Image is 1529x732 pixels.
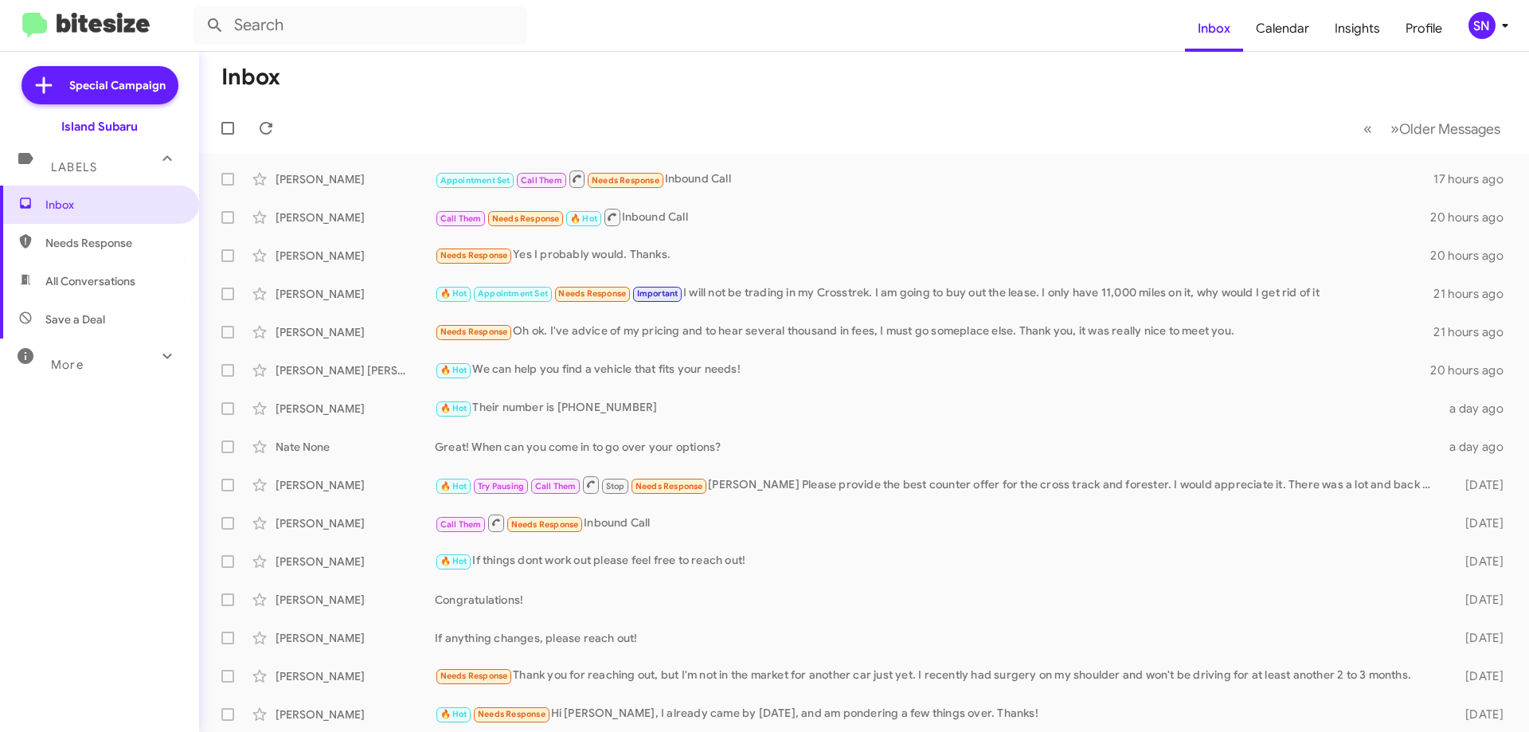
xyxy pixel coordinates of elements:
div: [PERSON_NAME] Please provide the best counter offer for the cross track and forester. I would app... [435,475,1440,495]
div: Nate None [276,439,435,455]
div: [DATE] [1440,515,1516,531]
div: I will not be trading in my Crosstrek. I am going to buy out the lease. I only have 11,000 miles ... [435,284,1433,303]
div: Inbound Call [435,513,1440,533]
div: 20 hours ago [1430,362,1516,378]
div: [DATE] [1440,477,1516,493]
span: Needs Response [440,671,508,681]
nav: Page navigation example [1355,112,1510,145]
div: Their number is [PHONE_NUMBER] [435,399,1440,417]
span: » [1390,119,1399,139]
span: Special Campaign [69,77,166,93]
span: More [51,358,84,372]
div: [PERSON_NAME] [276,668,435,684]
button: Previous [1354,112,1382,145]
div: Oh ok. I've advice of my pricing and to hear several thousand in fees, I must go someplace else. ... [435,323,1433,341]
span: Needs Response [440,327,508,337]
div: Island Subaru [61,119,138,135]
div: [PERSON_NAME] [276,324,435,340]
span: Call Them [521,175,562,186]
span: Appointment Set [440,175,510,186]
div: [DATE] [1440,554,1516,570]
span: All Conversations [45,273,135,289]
div: Yes I probably would. Thanks. [435,246,1430,264]
a: Profile [1393,6,1455,52]
span: Important [637,288,678,299]
span: Needs Response [511,519,579,530]
span: Needs Response [478,709,546,719]
div: [PERSON_NAME] [276,592,435,608]
div: [PERSON_NAME] [276,707,435,722]
div: [DATE] [1440,668,1516,684]
button: SN [1455,12,1511,39]
span: 🔥 Hot [440,709,467,719]
span: Needs Response [492,213,560,224]
div: [PERSON_NAME] [276,477,435,493]
span: 🔥 Hot [440,403,467,413]
div: [DATE] [1440,630,1516,646]
h1: Inbox [221,65,280,90]
div: If things dont work out please feel free to reach out! [435,552,1440,570]
span: Needs Response [45,235,181,251]
div: Inbound Call [435,207,1430,227]
span: Stop [606,481,625,491]
div: a day ago [1440,439,1516,455]
div: [DATE] [1440,592,1516,608]
div: [PERSON_NAME] [276,554,435,570]
span: Labels [51,160,97,174]
span: 🔥 Hot [570,213,597,224]
div: 17 hours ago [1433,171,1516,187]
span: Older Messages [1399,120,1500,138]
span: 🔥 Hot [440,481,467,491]
div: 20 hours ago [1430,248,1516,264]
div: [PERSON_NAME] [276,248,435,264]
input: Search [193,6,527,45]
span: 🔥 Hot [440,365,467,375]
span: Call Them [440,213,482,224]
div: [DATE] [1440,707,1516,722]
div: Congratulations! [435,592,1440,608]
div: Hi [PERSON_NAME], I already came by [DATE], and am pondering a few things over. Thanks! [435,705,1440,723]
span: Call Them [535,481,577,491]
a: Inbox [1185,6,1243,52]
div: If anything changes, please reach out! [435,630,1440,646]
div: [PERSON_NAME] [276,209,435,225]
div: 21 hours ago [1433,324,1516,340]
div: Great! When can you come in to go over your options? [435,439,1440,455]
div: [PERSON_NAME] [276,630,435,646]
span: Appointment Set [478,288,548,299]
span: Inbox [45,197,181,213]
div: Thank you for reaching out, but I'm not in the market for another car just yet. I recently had su... [435,667,1440,685]
div: [PERSON_NAME] [276,286,435,302]
div: We can help you find a vehicle that fits your needs! [435,361,1430,379]
span: « [1363,119,1372,139]
span: 🔥 Hot [440,556,467,566]
a: Insights [1322,6,1393,52]
div: Inbound Call [435,169,1433,189]
div: 20 hours ago [1430,209,1516,225]
a: Calendar [1243,6,1322,52]
span: Needs Response [558,288,626,299]
div: [PERSON_NAME] [276,515,435,531]
span: Needs Response [592,175,659,186]
div: [PERSON_NAME] [276,171,435,187]
div: 21 hours ago [1433,286,1516,302]
div: a day ago [1440,401,1516,417]
span: Save a Deal [45,311,105,327]
span: Call Them [440,519,482,530]
span: Needs Response [440,250,508,260]
div: [PERSON_NAME] [PERSON_NAME] [276,362,435,378]
div: [PERSON_NAME] [276,401,435,417]
span: Try Pausing [478,481,524,491]
div: SN [1468,12,1496,39]
button: Next [1381,112,1510,145]
span: 🔥 Hot [440,288,467,299]
span: Needs Response [635,481,703,491]
a: Special Campaign [22,66,178,104]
